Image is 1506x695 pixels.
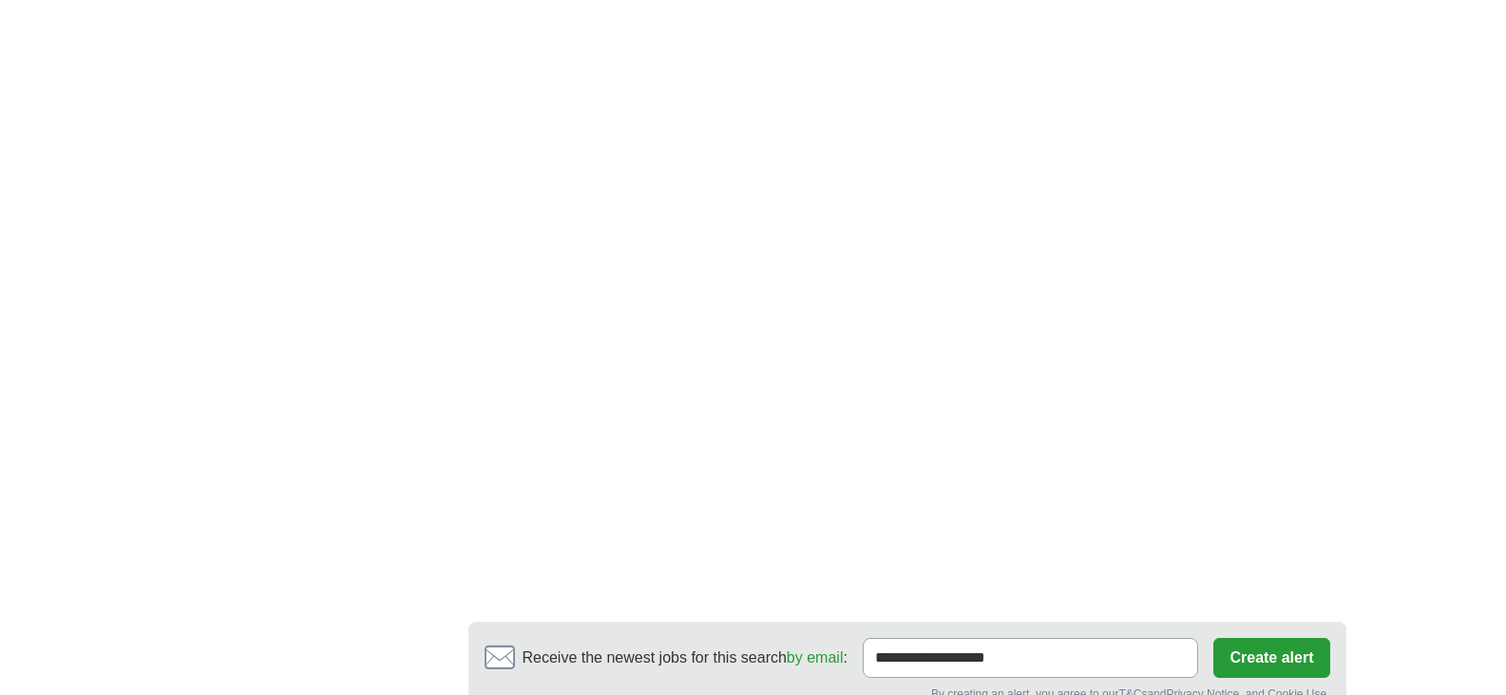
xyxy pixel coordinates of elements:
[1213,638,1329,678] button: Create alert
